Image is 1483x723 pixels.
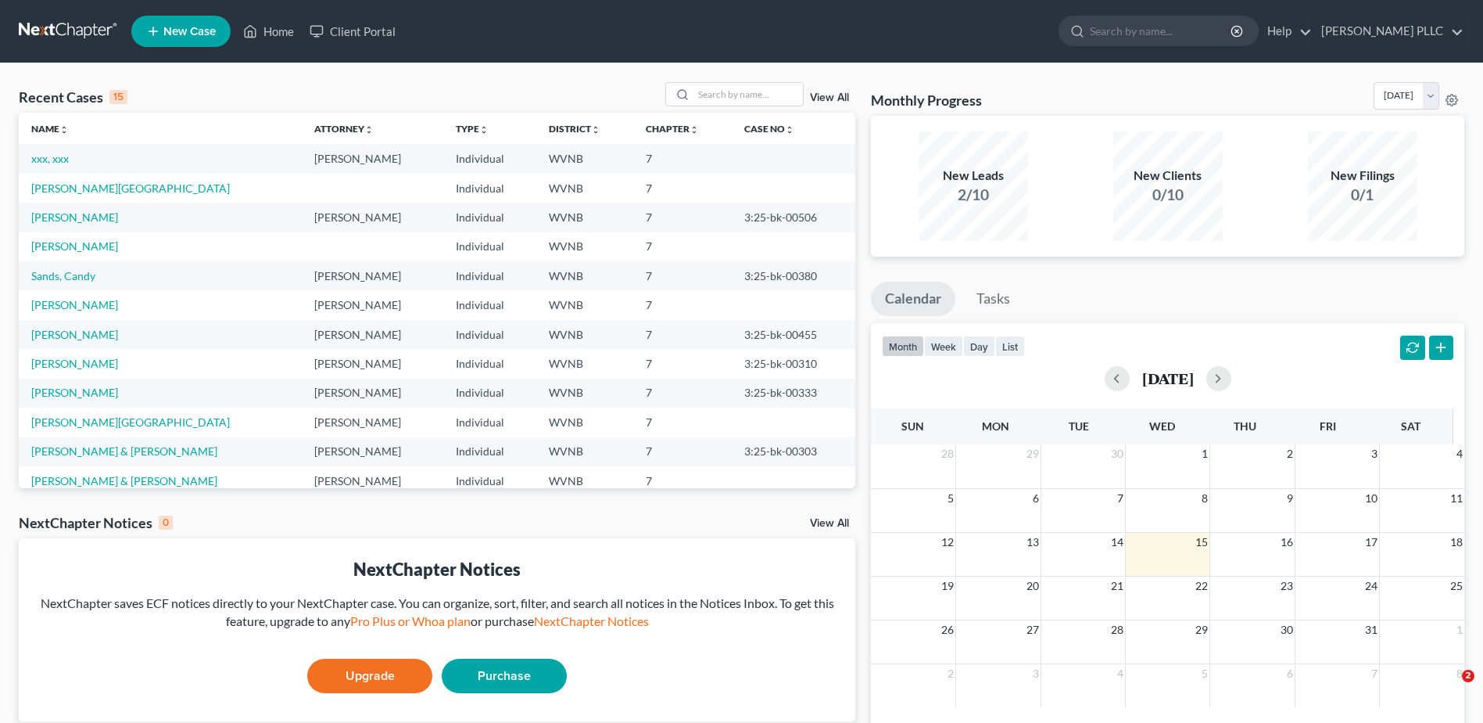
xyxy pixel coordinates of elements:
a: Client Portal [302,17,403,45]
td: 7 [633,144,733,173]
a: Case Nounfold_more [744,123,794,135]
div: 0 [159,516,173,530]
td: 7 [633,261,733,290]
span: 14 [1109,533,1125,552]
span: 12 [940,533,955,552]
td: 7 [633,290,733,319]
td: 3:25-bk-00455 [732,320,855,349]
td: Individual [443,144,536,173]
td: WVNB [536,466,633,495]
td: 3:25-bk-00310 [732,349,855,378]
td: 3:25-bk-00303 [732,437,855,466]
td: Individual [443,320,536,349]
a: Help [1259,17,1312,45]
td: [PERSON_NAME] [302,379,443,408]
a: xxx, xxx [31,152,69,165]
span: 21 [1109,577,1125,595]
div: 15 [109,90,127,104]
span: 29 [1194,620,1209,639]
td: Individual [443,261,536,290]
td: WVNB [536,232,633,261]
button: month [882,336,924,357]
td: WVNB [536,437,633,466]
td: 3:25-bk-00506 [732,203,855,232]
span: 28 [1109,620,1125,639]
span: Thu [1234,419,1256,433]
i: unfold_more [785,125,794,135]
td: 7 [633,232,733,261]
span: 6 [1031,489,1041,508]
td: Individual [443,437,536,466]
span: 7 [1116,489,1125,508]
a: [PERSON_NAME] & [PERSON_NAME] [31,444,217,458]
div: NextChapter saves ECF notices directly to your NextChapter case. You can organize, sort, filter, ... [31,595,843,631]
a: NextChapter Notices [534,613,649,628]
a: [PERSON_NAME][GEOGRAPHIC_DATA] [31,415,230,429]
td: WVNB [536,261,633,290]
td: [PERSON_NAME] [302,437,443,466]
div: NextChapter Notices [31,557,843,581]
a: Home [235,17,302,45]
div: New Leads [919,167,1028,185]
a: [PERSON_NAME] [31,210,118,224]
span: 25 [1449,577,1464,595]
a: View All [810,92,849,103]
span: Sun [901,419,924,433]
span: 16 [1279,533,1295,552]
span: 11 [1449,489,1464,508]
div: 0/10 [1113,184,1223,206]
div: 2/10 [919,184,1028,206]
td: WVNB [536,379,633,408]
td: [PERSON_NAME] [302,408,443,437]
td: WVNB [536,203,633,232]
input: Search by name... [1090,16,1233,45]
a: Pro Plus or Whoa plan [350,613,471,628]
td: Individual [443,349,536,378]
div: New Clients [1113,167,1223,185]
i: unfold_more [59,125,69,135]
td: 7 [633,320,733,349]
span: 3 [1031,664,1041,683]
a: [PERSON_NAME] [31,239,118,253]
button: day [963,336,995,357]
td: Individual [443,290,536,319]
span: 22 [1194,577,1209,595]
span: 1 [1200,444,1209,463]
span: 10 [1363,489,1379,508]
a: Purchase [442,659,567,693]
a: Districtunfold_more [549,123,600,135]
div: Recent Cases [19,88,127,106]
span: 30 [1109,444,1125,463]
a: Calendar [871,282,955,316]
span: 9 [1285,489,1295,508]
td: WVNB [536,349,633,378]
a: Upgrade [307,659,432,693]
span: 3 [1370,444,1379,463]
span: 13 [1025,533,1041,552]
span: 4 [1116,664,1125,683]
span: 15 [1194,533,1209,552]
td: [PERSON_NAME] [302,290,443,319]
td: WVNB [536,144,633,173]
a: [PERSON_NAME] [31,298,118,311]
span: Wed [1149,419,1175,433]
td: [PERSON_NAME] [302,261,443,290]
span: New Case [163,26,216,38]
span: 2 [1285,444,1295,463]
span: 8 [1455,664,1464,683]
button: week [924,336,963,357]
a: [PERSON_NAME] [31,386,118,399]
i: unfold_more [479,125,489,135]
h3: Monthly Progress [871,91,982,110]
td: WVNB [536,290,633,319]
a: Nameunfold_more [31,123,69,135]
td: Individual [443,232,536,261]
a: [PERSON_NAME] PLLC [1313,17,1463,45]
td: 7 [633,379,733,408]
div: New Filings [1308,167,1417,185]
i: unfold_more [690,125,699,135]
td: Individual [443,379,536,408]
td: [PERSON_NAME] [302,320,443,349]
span: 4 [1455,444,1464,463]
td: WVNB [536,320,633,349]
